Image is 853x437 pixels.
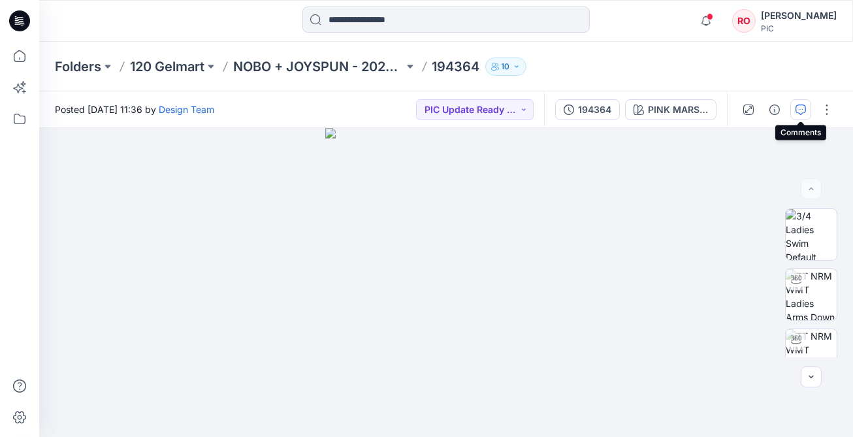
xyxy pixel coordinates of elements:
[502,59,510,74] p: 10
[648,103,708,117] div: PINK MARSHMALLOW
[432,57,480,76] p: 194364
[159,104,214,115] a: Design Team
[732,9,756,33] div: RO
[485,57,526,76] button: 10
[786,269,837,320] img: TT NRM WMT Ladies Arms Down
[578,103,611,117] div: 194364
[130,57,204,76] a: 120 Gelmart
[786,329,837,380] img: TT NRM WMT Ladies T-Pose
[55,103,214,116] span: Posted [DATE] 11:36 by
[786,209,837,260] img: 3/4 Ladies Swim Default
[325,128,568,437] img: eyJhbGciOiJIUzI1NiIsImtpZCI6IjAiLCJzbHQiOiJzZXMiLCJ0eXAiOiJKV1QifQ.eyJkYXRhIjp7InR5cGUiOiJzdG9yYW...
[761,24,837,33] div: PIC
[233,57,404,76] a: NOBO + JOYSPUN - 20250912_120_GC
[764,99,785,120] button: Details
[55,57,101,76] a: Folders
[555,99,620,120] button: 194364
[761,8,837,24] div: [PERSON_NAME]
[625,99,716,120] button: PINK MARSHMALLOW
